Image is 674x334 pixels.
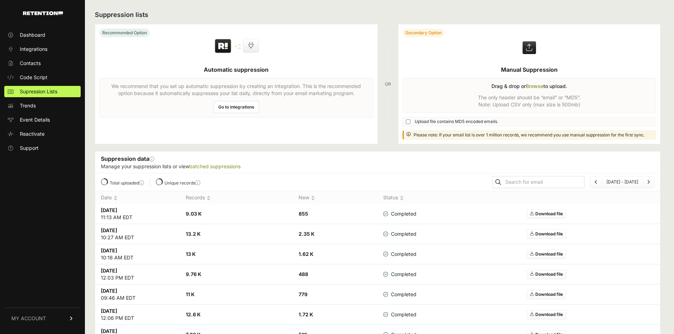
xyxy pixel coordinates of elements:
[95,224,180,244] td: 10:27 AM EDT
[20,102,36,109] span: Trends
[415,119,498,124] span: Upload file contains MD5 encoded emails.
[383,210,416,217] span: Completed
[527,209,566,218] a: Download file
[20,88,57,95] span: Supression Lists
[20,46,47,53] span: Integrations
[186,271,201,277] strong: 9.76 K
[383,311,416,318] span: Completed
[95,285,180,305] td: 09:46 AM EDT
[20,60,41,67] span: Contacts
[311,195,315,201] img: no_sort-eaf950dc5ab64cae54d48a5578032e96f70b2ecb7d747501f34c8f2db400fb66.gif
[180,191,293,204] th: Records
[95,10,661,20] h2: Suppression lists
[378,191,434,204] th: Status
[101,268,117,274] strong: [DATE]
[214,101,259,113] a: Go to integrations
[95,244,180,264] td: 10:18 AM EDT
[189,163,241,169] a: batched suppressions
[20,145,39,152] span: Support
[101,328,117,334] strong: [DATE]
[186,251,196,257] strong: 13 K
[385,24,391,144] div: OR
[504,177,584,187] input: Search for email
[186,231,201,237] strong: 13.2 K
[114,195,117,201] img: no_sort-eaf950dc5ab64cae54d48a5578032e96f70b2ecb7d747501f34c8f2db400fb66.gif
[4,142,81,154] a: Support
[647,179,650,184] a: Next
[527,310,566,319] a: Download file
[186,311,201,317] strong: 12.6 K
[4,128,81,140] a: Reactivate
[20,130,45,137] span: Reactivate
[104,83,369,97] p: We recommend that you set up automatic suppression by creating an Integration. This is the recomm...
[293,191,378,204] th: New
[400,195,404,201] img: no_sort-eaf950dc5ab64cae54d48a5578032e96f70b2ecb7d747501f34c8f2db400fb66.gif
[4,100,81,111] a: Trends
[101,163,655,170] p: Manage your suppression lists or view
[4,29,81,41] a: Dashboard
[299,311,313,317] strong: 1.72 K
[101,247,117,253] strong: [DATE]
[235,44,241,45] img: integration
[383,251,416,258] span: Completed
[4,114,81,125] a: Event Details
[95,191,180,204] th: Date
[383,271,416,278] span: Completed
[602,179,643,185] li: [DATE] - [DATE]
[299,211,308,217] strong: 855
[527,229,566,239] a: Download file
[95,305,180,325] td: 12:06 PM EDT
[101,308,117,314] strong: [DATE]
[299,231,315,237] strong: 2.35 K
[595,179,598,184] a: Previous
[20,74,47,81] span: Code Script
[383,230,416,238] span: Completed
[299,271,308,277] strong: 488
[11,315,46,322] span: MY ACCOUNT
[590,176,655,188] nav: Page navigation
[95,204,180,224] td: 11:13 AM EDT
[299,291,307,297] strong: 779
[207,195,211,201] img: no_sort-eaf950dc5ab64cae54d48a5578032e96f70b2ecb7d747501f34c8f2db400fb66.gif
[23,11,63,15] img: Retention.com
[4,72,81,83] a: Code Script
[235,48,241,49] img: integration
[383,291,416,298] span: Completed
[4,43,81,55] a: Integrations
[101,207,117,213] strong: [DATE]
[95,152,660,173] div: Suppression data
[204,65,269,74] h5: Automatic suppression
[186,291,195,297] strong: 11 K
[20,31,45,39] span: Dashboard
[95,264,180,285] td: 12:03 PM EDT
[4,307,81,329] a: MY ACCOUNT
[406,119,410,124] input: Upload file contains MD5 encoded emails.
[527,250,566,259] a: Download file
[527,290,566,299] a: Download file
[214,39,232,54] img: Retention
[527,270,566,279] a: Download file
[4,86,81,97] a: Supression Lists
[235,46,241,47] img: integration
[4,58,81,69] a: Contacts
[101,227,117,233] strong: [DATE]
[299,251,313,257] strong: 1.62 K
[99,29,150,37] div: Recommended Option
[186,211,202,217] strong: 9.03 K
[101,288,117,294] strong: [DATE]
[165,180,200,186] label: Unique records
[110,180,144,186] label: Total uploaded
[20,116,50,123] span: Event Details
